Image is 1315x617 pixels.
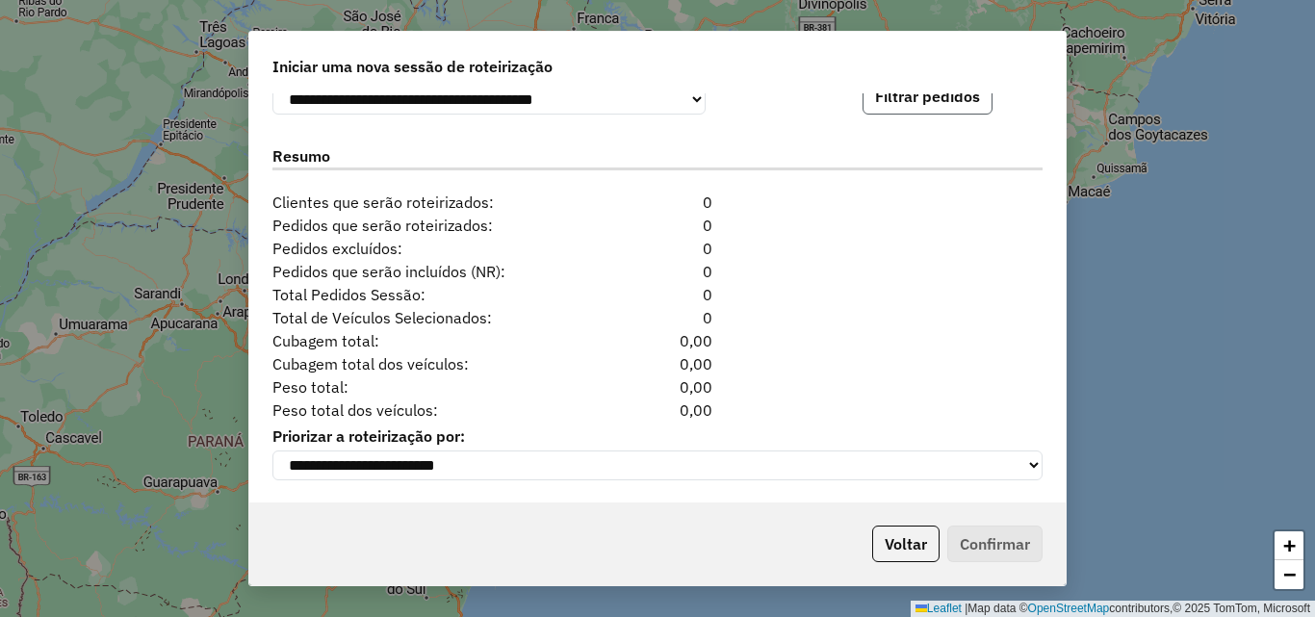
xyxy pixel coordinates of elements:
span: Iniciar uma nova sessão de roteirização [272,55,553,78]
div: 0 [591,237,723,260]
div: 0,00 [591,329,723,352]
div: Map data © contributors,© 2025 TomTom, Microsoft [911,601,1315,617]
div: 0 [591,260,723,283]
a: Leaflet [915,602,962,615]
button: Voltar [872,526,940,562]
span: Pedidos que serão roteirizados: [261,214,591,237]
span: + [1283,533,1296,557]
div: 0 [591,306,723,329]
div: 0,00 [591,352,723,375]
span: Peso total: [261,375,591,398]
span: | [965,602,967,615]
span: Clientes que serão roteirizados: [261,191,591,214]
span: Pedidos que serão incluídos (NR): [261,260,591,283]
div: 0 [591,283,723,306]
a: Zoom out [1275,560,1303,589]
span: Pedidos excluídos: [261,237,591,260]
a: Zoom in [1275,531,1303,560]
label: Resumo [272,144,1043,170]
div: 0,00 [591,375,723,398]
span: − [1283,562,1296,586]
span: Peso total dos veículos: [261,398,591,422]
a: OpenStreetMap [1028,602,1110,615]
div: 0 [591,214,723,237]
span: Total Pedidos Sessão: [261,283,591,306]
button: Filtrar pedidos [863,78,993,115]
span: Cubagem total: [261,329,591,352]
div: 0,00 [591,398,723,422]
label: Priorizar a roteirização por: [272,424,1043,448]
span: Total de Veículos Selecionados: [261,306,591,329]
div: 0 [591,191,723,214]
span: Cubagem total dos veículos: [261,352,591,375]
